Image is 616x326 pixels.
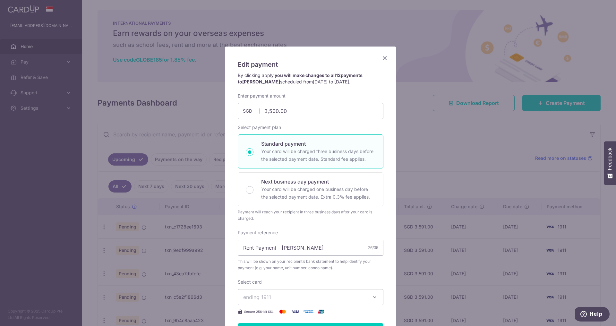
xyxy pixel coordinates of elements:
img: UnionPay [315,308,328,315]
button: ending 1911 [238,289,383,305]
span: ending 1911 [243,294,271,300]
div: 26/35 [368,244,378,251]
p: Standard payment [261,140,375,148]
p: Next business day payment [261,178,375,185]
button: Close [381,54,389,62]
img: Mastercard [276,308,289,315]
span: SGD [243,108,260,114]
h5: Edit payment [238,59,383,70]
span: Secure 256-bit SSL [244,309,274,314]
iframe: Opens a widget where you can find more information [575,307,610,323]
button: Feedback - Show survey [604,141,616,185]
span: This will be shown on your recipient’s bank statement to help identify your payment (e.g. your na... [238,258,383,271]
label: Enter payment amount [238,93,286,99]
label: Payment reference [238,229,278,236]
label: Select card [238,279,262,285]
strong: you will make changes to all payments to [238,73,363,84]
span: [PERSON_NAME] [242,79,280,84]
p: By clicking apply, scheduled from . [238,72,383,85]
span: 12 [336,73,341,78]
span: [DATE] to [DATE] [313,79,349,84]
span: Feedback [607,148,613,170]
label: Select payment plan [238,124,281,131]
div: Payment will reach your recipient in three business days after your card is charged. [238,209,383,222]
p: Your card will be charged three business days before the selected payment date. Standard fee appl... [261,148,375,163]
input: 0.00 [238,103,383,119]
p: Your card will be charged one business day before the selected payment date. Extra 0.3% fee applies. [261,185,375,201]
img: American Express [302,308,315,315]
img: Visa [289,308,302,315]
